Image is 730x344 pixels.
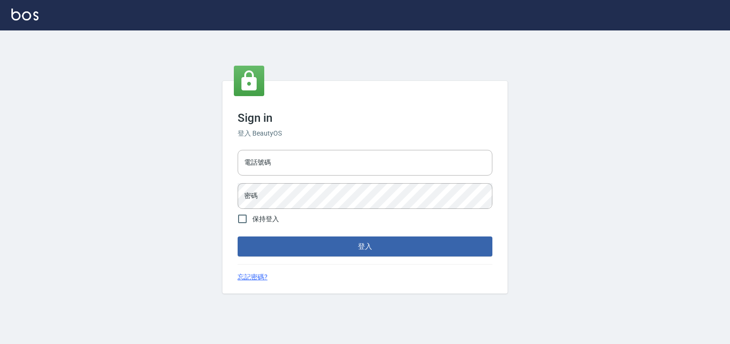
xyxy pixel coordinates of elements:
span: 保持登入 [252,214,279,224]
button: 登入 [238,236,492,256]
h6: 登入 BeautyOS [238,128,492,138]
a: 忘記密碼? [238,272,268,282]
h3: Sign in [238,111,492,125]
img: Logo [11,9,38,20]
